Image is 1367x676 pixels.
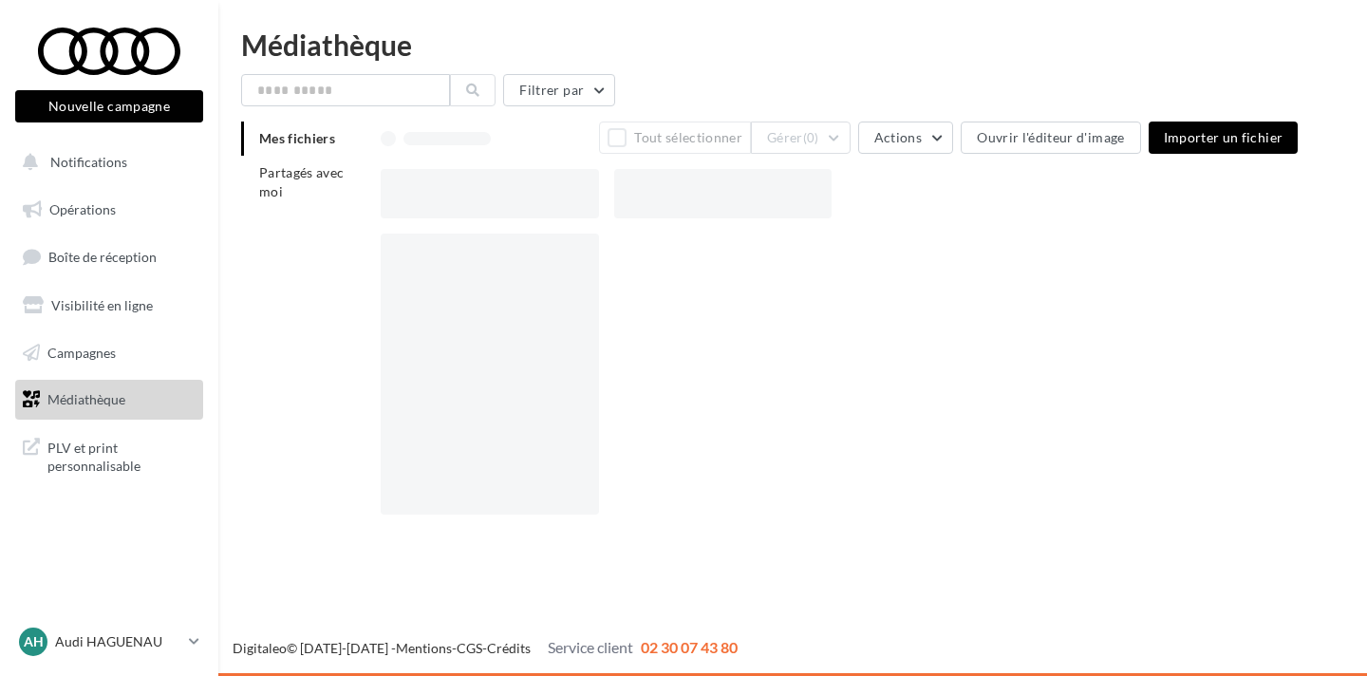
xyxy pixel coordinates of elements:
a: Médiathèque [11,380,207,420]
span: Boîte de réception [48,249,157,265]
button: Nouvelle campagne [15,90,203,122]
span: Service client [548,638,633,656]
span: AH [24,632,44,651]
a: CGS [457,640,482,656]
span: © [DATE]-[DATE] - - - [233,640,738,656]
span: Actions [874,129,922,145]
button: Actions [858,122,953,154]
span: Importer un fichier [1164,129,1283,145]
p: Audi HAGUENAU [55,632,181,651]
span: PLV et print personnalisable [47,435,196,476]
button: Ouvrir l'éditeur d'image [961,122,1140,154]
a: Opérations [11,190,207,230]
a: Campagnes [11,333,207,373]
div: Médiathèque [241,30,1344,59]
button: Tout sélectionner [599,122,751,154]
span: Partagés avec moi [259,164,345,199]
span: Mes fichiers [259,130,335,146]
span: Campagnes [47,344,116,360]
button: Gérer(0) [751,122,851,154]
button: Importer un fichier [1149,122,1299,154]
a: Digitaleo [233,640,287,656]
a: PLV et print personnalisable [11,427,207,483]
a: Visibilité en ligne [11,286,207,326]
button: Notifications [11,142,199,182]
span: Opérations [49,201,116,217]
button: Filtrer par [503,74,615,106]
span: 02 30 07 43 80 [641,638,738,656]
a: Mentions [396,640,452,656]
a: Boîte de réception [11,236,207,277]
span: (0) [803,130,819,145]
span: Médiathèque [47,391,125,407]
span: Notifications [50,154,127,170]
span: Visibilité en ligne [51,297,153,313]
a: Crédits [487,640,531,656]
a: AH Audi HAGUENAU [15,624,203,660]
